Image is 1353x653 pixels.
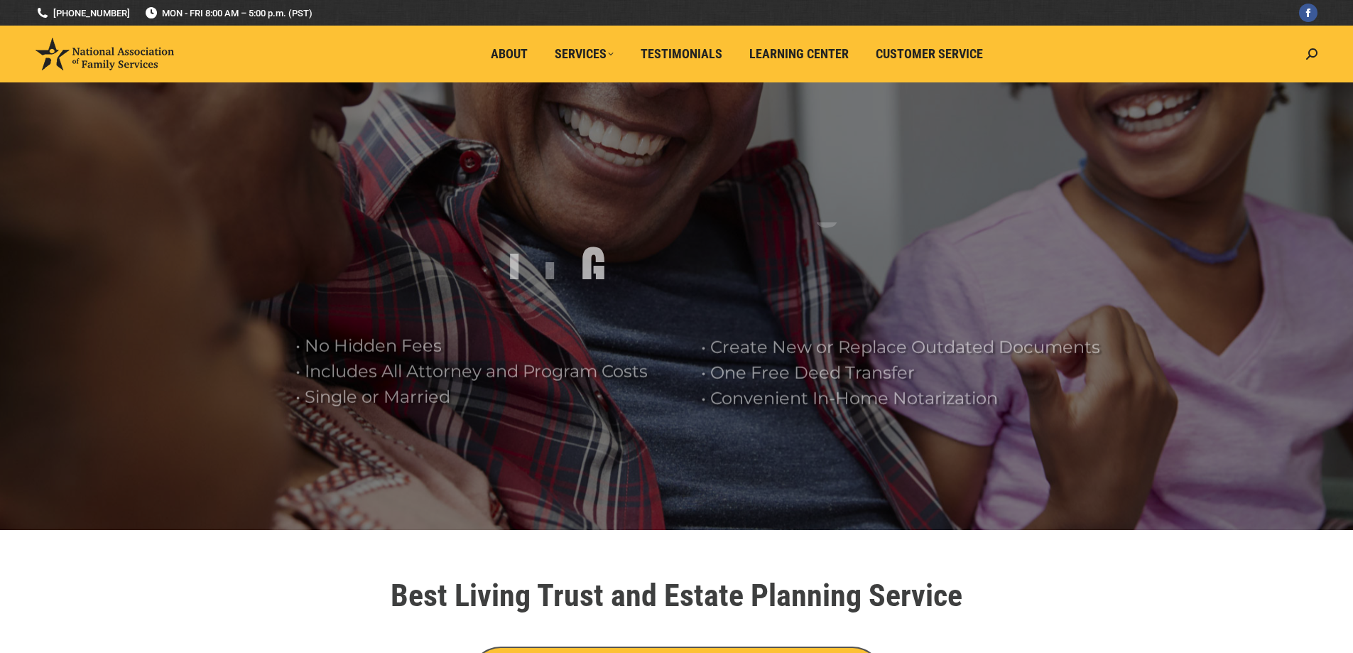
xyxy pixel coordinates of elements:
[491,46,528,62] span: About
[701,335,1113,411] rs-layer: • Create New or Replace Outdated Documents • One Free Deed Transfer • Convenient In-Home Notariza...
[749,46,849,62] span: Learning Center
[279,580,1075,611] h1: Best Living Trust and Estate Planning Service
[739,41,859,68] a: Learning Center
[866,41,993,68] a: Customer Service
[814,178,839,234] div: 9
[36,38,174,70] img: National Association of Family Services
[876,46,983,62] span: Customer Service
[1299,4,1317,22] a: Facebook page opens in new window
[36,6,130,20] a: [PHONE_NUMBER]
[295,333,683,410] rs-layer: • No Hidden Fees • Includes All Attorney and Program Costs • Single or Married
[481,41,538,68] a: About
[555,46,614,62] span: Services
[631,41,732,68] a: Testimonials
[144,6,313,20] span: MON - FRI 8:00 AM – 5:00 p.m. (PST)
[581,242,606,298] div: G
[641,46,722,62] span: Testimonials
[509,248,520,305] div: I
[544,257,555,313] div: I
